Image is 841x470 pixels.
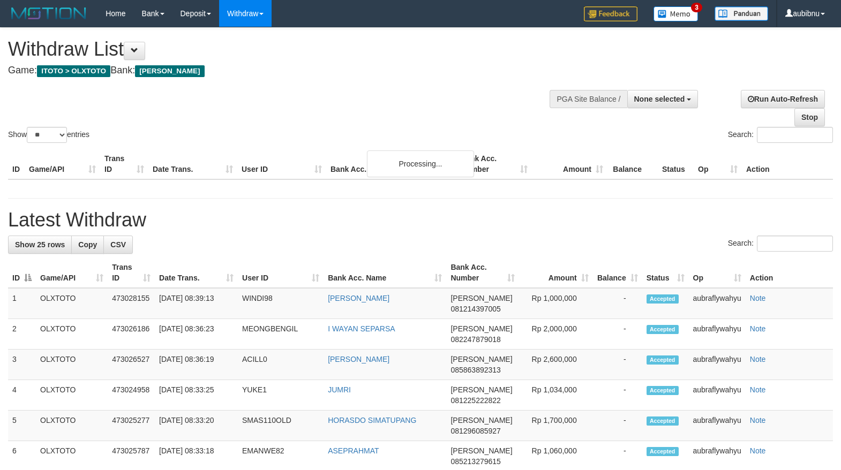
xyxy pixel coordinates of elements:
th: Amount [532,149,607,179]
th: Game/API: activate to sort column ascending [36,257,108,288]
a: Show 25 rows [8,236,72,254]
th: ID [8,149,25,179]
a: ASEPRAHMAT [328,446,379,455]
th: Bank Acc. Number [456,149,532,179]
th: Status: activate to sort column ascending [642,257,689,288]
span: Accepted [647,386,679,395]
th: Action [742,149,833,179]
span: [PERSON_NAME] [450,446,512,455]
th: Op [694,149,742,179]
td: OLXTOTO [36,380,108,411]
div: Processing... [367,150,474,177]
a: Note [750,416,766,424]
span: Copy [78,240,97,249]
td: 1 [8,288,36,319]
td: aubraflywahyu [689,380,746,411]
span: Copy 081296085927 to clipboard [450,427,500,435]
a: [PERSON_NAME] [328,355,389,363]
th: User ID: activate to sort column ascending [238,257,324,288]
td: OLXTOTO [36,350,108,380]
td: [DATE] 08:36:19 [155,350,238,380]
label: Search: [728,236,833,252]
th: Bank Acc. Name [326,149,456,179]
span: None selected [634,95,685,103]
span: Copy 081214397005 to clipboard [450,305,500,313]
h1: Withdraw List [8,39,550,60]
td: MEONGBENGIL [238,319,324,350]
th: User ID [237,149,326,179]
td: - [593,380,642,411]
a: Note [750,294,766,302]
td: Rp 1,000,000 [519,288,592,319]
td: 473024958 [108,380,155,411]
span: CSV [110,240,126,249]
th: Date Trans. [148,149,237,179]
td: OLXTOTO [36,411,108,441]
span: [PERSON_NAME] [450,416,512,424]
th: Action [746,257,833,288]
span: Accepted [647,294,679,304]
td: 473025277 [108,411,155,441]
th: Trans ID [100,149,148,179]
img: MOTION_logo.png [8,5,89,21]
span: [PERSON_NAME] [450,324,512,333]
span: Accepted [647,355,679,365]
a: Note [750,324,766,333]
td: OLXTOTO [36,288,108,319]
td: OLXTOTO [36,319,108,350]
span: Show 25 rows [15,240,65,249]
th: Bank Acc. Name: activate to sort column ascending [324,257,446,288]
td: YUKE1 [238,380,324,411]
td: Rp 1,700,000 [519,411,592,441]
td: Rp 2,600,000 [519,350,592,380]
td: - [593,288,642,319]
a: [PERSON_NAME] [328,294,389,302]
th: Date Trans.: activate to sort column ascending [155,257,238,288]
span: [PERSON_NAME] [450,385,512,394]
a: Stop [794,108,825,126]
td: 5 [8,411,36,441]
td: aubraflywahyu [689,350,746,380]
span: Accepted [647,447,679,456]
a: Note [750,385,766,394]
th: Balance: activate to sort column ascending [593,257,642,288]
td: - [593,319,642,350]
a: HORASDO SIMATUPANG [328,416,416,424]
img: Feedback.jpg [584,6,637,21]
span: 3 [691,3,702,12]
h4: Game: Bank: [8,65,550,76]
a: JUMRI [328,385,351,394]
span: [PERSON_NAME] [135,65,204,77]
h1: Latest Withdraw [8,209,833,231]
span: Copy 085863892313 to clipboard [450,366,500,374]
td: [DATE] 08:33:25 [155,380,238,411]
td: aubraflywahyu [689,411,746,441]
input: Search: [757,127,833,143]
span: Copy 081225222822 to clipboard [450,396,500,405]
span: Accepted [647,325,679,334]
th: Trans ID: activate to sort column ascending [108,257,155,288]
th: Op: activate to sort column ascending [689,257,746,288]
td: 3 [8,350,36,380]
td: [DATE] 08:36:23 [155,319,238,350]
td: WINDI98 [238,288,324,319]
span: Copy 085213279615 to clipboard [450,457,500,466]
span: ITOTO > OLXTOTO [37,65,110,77]
label: Search: [728,127,833,143]
span: Copy 082247879018 to clipboard [450,335,500,344]
th: Amount: activate to sort column ascending [519,257,592,288]
span: Accepted [647,416,679,426]
td: aubraflywahyu [689,319,746,350]
th: Balance [607,149,658,179]
span: [PERSON_NAME] [450,294,512,302]
td: 2 [8,319,36,350]
a: CSV [103,236,133,254]
td: 473028155 [108,288,155,319]
a: Note [750,355,766,363]
th: Bank Acc. Number: activate to sort column ascending [446,257,519,288]
img: Button%20Memo.svg [654,6,699,21]
td: Rp 1,034,000 [519,380,592,411]
img: panduan.png [715,6,768,21]
a: Note [750,446,766,455]
td: 473026186 [108,319,155,350]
